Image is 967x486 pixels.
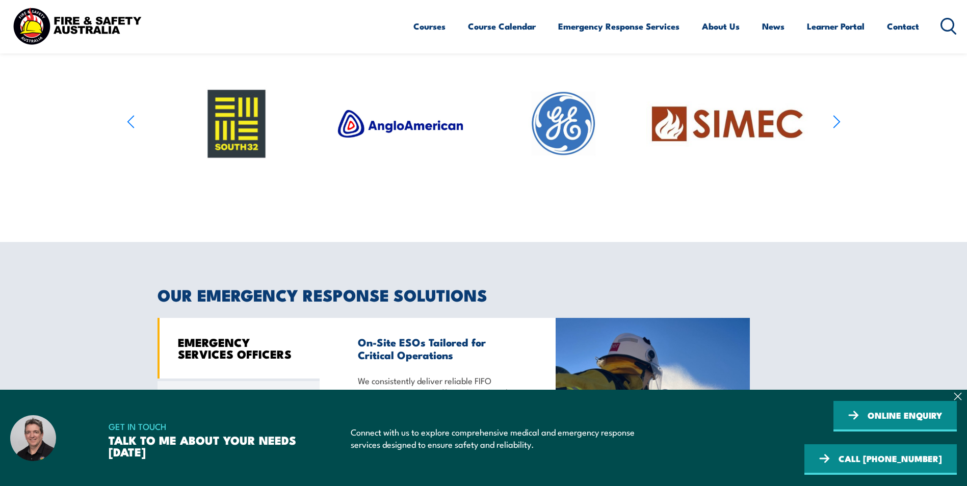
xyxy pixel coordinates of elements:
img: Dave – Fire and Safety Australia [10,415,56,461]
img: Simec Logo [646,43,808,205]
a: Learner Portal [807,13,865,40]
a: EMERGENCY SERVICES OFFICERS [158,318,320,379]
a: ONLINE ENQUIRY [833,401,957,431]
p: Connect with us to explore comprehensive medical and emergency response services designed to ensu... [351,426,645,450]
a: Contact [887,13,919,40]
a: News [762,13,785,40]
a: CALL [PHONE_NUMBER] [804,444,957,475]
a: MEDICAL EMERGENCY SERVICES OFFICERS [158,381,320,442]
a: About Us [702,13,740,40]
h3: On-Site ESOs Tailored for Critical Operations [358,336,518,361]
img: SOUTH32 Logo [186,86,288,162]
h2: OUR EMERGENCY RESPONSE SOLUTIONS [158,287,810,302]
span: GET IN TOUCH [109,419,309,434]
h3: TALK TO ME ABOUT YOUR NEEDS [DATE] [109,434,309,457]
a: Emergency Response Services [558,13,679,40]
a: Courses [413,13,446,40]
img: Anglo American Logo [320,92,481,156]
img: GE LOGO [483,75,645,172]
a: Course Calendar [468,13,536,40]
